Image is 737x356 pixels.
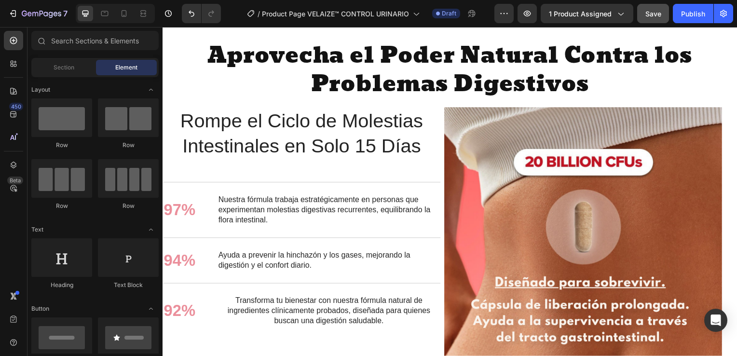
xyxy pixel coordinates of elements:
div: Open Intercom Messenger [704,309,727,332]
div: Text Block [98,281,159,289]
span: Button [31,304,49,313]
span: Section [54,63,74,72]
div: 450 [9,103,23,110]
div: Row [31,141,92,150]
span: Layout [31,85,50,94]
iframe: Design area [163,27,737,356]
span: Draft [442,9,456,18]
div: Row [98,141,159,150]
span: 1 product assigned [549,9,612,19]
span: Toggle open [143,82,159,97]
div: Heading [31,281,92,289]
div: Publish [681,9,705,19]
p: 7 [63,8,68,19]
span: Save [645,10,661,18]
span: Toggle open [143,222,159,237]
span: Toggle open [143,301,159,316]
div: Row [31,202,92,210]
div: Undo/Redo [182,4,221,23]
span: Text [31,225,43,234]
div: Beta [7,177,23,184]
div: Row [98,202,159,210]
button: 1 product assigned [541,4,633,23]
input: Search Sections & Elements [31,31,159,50]
span: Product Page VELAIZE™ CONTROL URINARIO [262,9,409,19]
button: Save [637,4,669,23]
span: Element [115,63,137,72]
button: 7 [4,4,72,23]
span: / [258,9,260,19]
button: Publish [673,4,713,23]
